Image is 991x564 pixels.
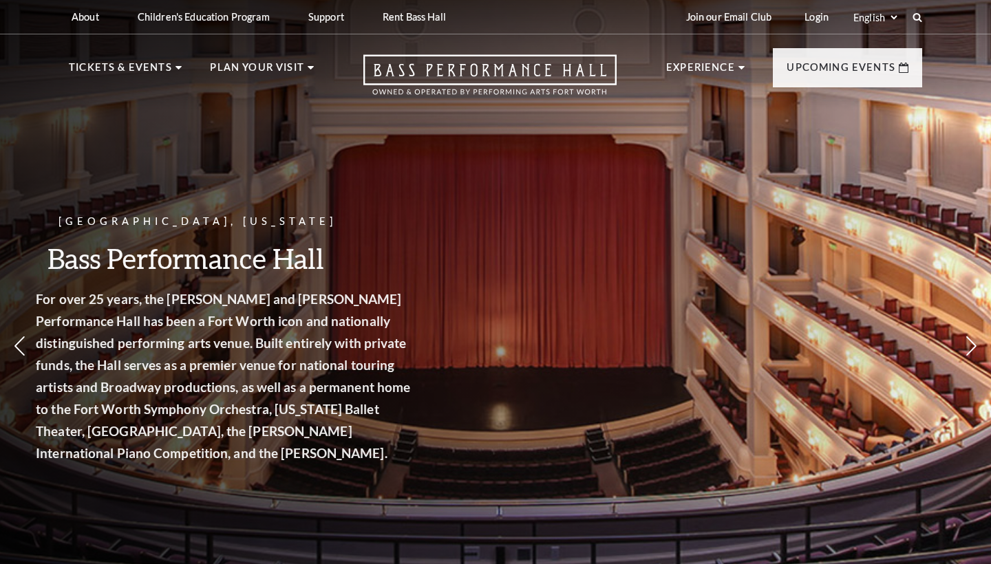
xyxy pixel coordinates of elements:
p: Children's Education Program [138,11,270,23]
h3: Bass Performance Hall [63,241,442,276]
p: Upcoming Events [787,59,895,84]
p: Plan Your Visit [210,59,304,84]
p: Rent Bass Hall [383,11,446,23]
p: [GEOGRAPHIC_DATA], [US_STATE] [63,213,442,230]
p: Support [308,11,344,23]
strong: For over 25 years, the [PERSON_NAME] and [PERSON_NAME] Performance Hall has been a Fort Worth ico... [63,291,438,461]
p: Experience [666,59,735,84]
p: About [72,11,99,23]
p: Tickets & Events [69,59,172,84]
select: Select: [851,11,899,24]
